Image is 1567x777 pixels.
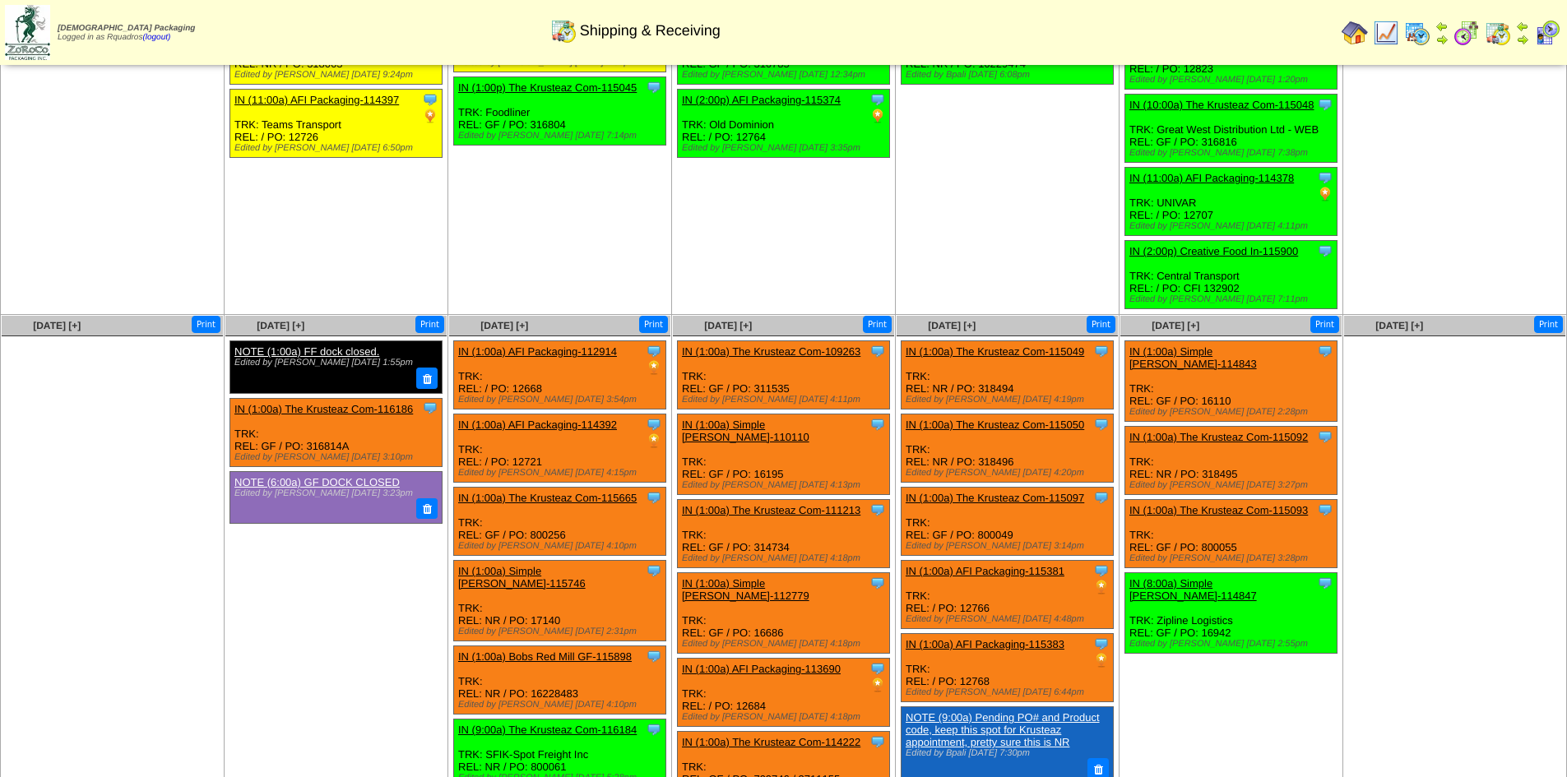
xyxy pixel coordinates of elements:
div: TRK: REL: / PO: 12668 [454,341,666,409]
div: Edited by [PERSON_NAME] [DATE] 7:14pm [458,131,665,141]
a: NOTE (9:00a) Pending PO# and Product code, keep this spot for Krusteaz appointment, pretty sure t... [906,711,1100,748]
a: IN (1:00a) AFI Packaging-112914 [458,345,617,358]
div: TRK: REL: NR / PO: 318496 [902,414,1114,483]
div: TRK: REL: GF / PO: 314734 [678,500,890,568]
img: Tooltip [646,721,662,738]
a: [DATE] [+] [1375,320,1423,331]
img: arrowright.gif [1516,33,1529,46]
img: arrowright.gif [1435,33,1449,46]
img: Tooltip [646,416,662,432]
img: Tooltip [869,660,886,677]
img: Tooltip [869,91,886,108]
div: TRK: REL: GF / PO: 16110 [1125,341,1338,422]
a: IN (1:00a) Simple [PERSON_NAME]-114843 [1129,345,1257,370]
img: Tooltip [1093,489,1110,506]
div: TRK: REL: GF / PO: 800049 [902,488,1114,556]
button: Print [639,316,668,333]
img: Tooltip [422,400,438,416]
a: IN (1:00a) The Krusteaz Com-116186 [234,403,413,415]
div: Edited by [PERSON_NAME] [DATE] 3:14pm [906,541,1113,551]
button: Print [863,316,892,333]
img: Tooltip [1317,343,1333,359]
div: Edited by [PERSON_NAME] [DATE] 3:28pm [1129,553,1337,563]
a: [DATE] [+] [257,320,304,331]
button: Print [1310,316,1339,333]
a: IN (1:00a) Bobs Red Mill GF-115898 [458,650,632,663]
div: TRK: REL: GF / PO: 316814A [230,398,443,466]
img: Tooltip [646,343,662,359]
div: TRK: Old Dominion REL: / PO: 12764 [678,90,890,158]
img: Tooltip [1093,636,1110,652]
img: zoroco-logo-small.webp [5,5,50,60]
img: home.gif [1342,20,1368,46]
div: TRK: REL: GF / PO: 800256 [454,488,666,556]
img: PO [1093,579,1110,595]
a: IN (1:00a) The Krusteaz Com-109263 [682,345,860,358]
div: Edited by [PERSON_NAME] [DATE] 4:20pm [906,468,1113,478]
a: IN (1:00a) The Krusteaz Com-115097 [906,492,1084,504]
img: PO [422,108,438,124]
a: IN (2:00p) Creative Food In-115900 [1129,245,1298,257]
img: Tooltip [869,343,886,359]
div: TRK: REL: GF / PO: 16686 [678,573,890,654]
a: IN (8:00a) Simple [PERSON_NAME]-114847 [1129,577,1257,602]
div: TRK: Foodliner REL: GF / PO: 316804 [454,77,666,146]
img: Tooltip [1317,428,1333,445]
div: Edited by [PERSON_NAME] [DATE] 4:18pm [682,553,889,563]
a: IN (10:00a) The Krusteaz Com-115048 [1129,99,1314,111]
div: Edited by [PERSON_NAME] [DATE] 4:18pm [682,712,889,722]
div: TRK: REL: / PO: 12721 [454,414,666,483]
button: Print [1534,316,1563,333]
img: Tooltip [1093,416,1110,432]
img: PO [1093,652,1110,668]
div: Edited by [PERSON_NAME] [DATE] 7:38pm [1129,148,1337,158]
img: Tooltip [646,562,662,579]
div: Edited by [PERSON_NAME] [DATE] 2:28pm [1129,407,1337,417]
img: Tooltip [422,91,438,108]
a: IN (1:00a) AFI Packaging-114392 [458,419,617,431]
button: Print [1087,316,1115,333]
img: calendarprod.gif [1404,20,1430,46]
img: PO [1317,186,1333,202]
a: IN (1:00a) Simple [PERSON_NAME]-112779 [682,577,809,602]
div: Edited by [PERSON_NAME] [DATE] 1:20pm [1129,75,1337,85]
a: IN (1:00p) The Krusteaz Com-115045 [458,81,637,94]
div: Edited by [PERSON_NAME] [DATE] 4:18pm [682,639,889,649]
div: TRK: REL: GF / PO: 311535 [678,341,890,409]
a: [DATE] [+] [704,320,752,331]
button: Print [192,316,220,333]
img: calendarinout.gif [1485,20,1511,46]
div: Edited by [PERSON_NAME] [DATE] 7:11pm [1129,294,1337,304]
div: Edited by [PERSON_NAME] [DATE] 9:24pm [234,70,442,80]
a: IN (9:00a) The Krusteaz Com-116184 [458,724,637,736]
div: Edited by [PERSON_NAME] [DATE] 4:11pm [1129,221,1337,231]
a: [DATE] [+] [480,320,528,331]
div: Edited by [PERSON_NAME] [DATE] 3:10pm [234,452,442,462]
a: NOTE (1:00a) FF dock closed. [234,345,379,358]
div: TRK: Central Transport REL: / PO: CFI 132902 [1125,241,1338,309]
div: Edited by [PERSON_NAME] [DATE] 6:44pm [906,687,1113,697]
div: TRK: REL: / PO: 12768 [902,634,1114,702]
div: Edited by Bpali [DATE] 6:08pm [906,70,1113,80]
a: IN (1:00a) The Krusteaz Com-115092 [1129,431,1308,443]
a: [DATE] [+] [928,320,976,331]
img: Tooltip [869,502,886,518]
div: Edited by [PERSON_NAME] [DATE] 4:48pm [906,614,1113,624]
a: IN (1:00a) The Krusteaz Com-115049 [906,345,1084,358]
img: PO [646,359,662,376]
div: Edited by [PERSON_NAME] [DATE] 4:11pm [682,395,889,405]
img: Tooltip [1093,562,1110,579]
div: TRK: REL: GF / PO: 16195 [678,414,890,495]
div: Edited by [PERSON_NAME] [DATE] 1:55pm [234,358,433,368]
a: IN (1:00a) The Krusteaz Com-115093 [1129,504,1308,516]
div: Edited by [PERSON_NAME] [DATE] 3:23pm [234,488,433,498]
a: IN (2:00p) AFI Packaging-115374 [682,94,841,106]
div: TRK: REL: / PO: 12684 [678,659,890,727]
img: Tooltip [1317,169,1333,186]
a: IN (11:00a) AFI Packaging-114397 [234,94,399,106]
button: Print [415,316,444,333]
div: Edited by [PERSON_NAME] [DATE] 4:19pm [906,395,1113,405]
